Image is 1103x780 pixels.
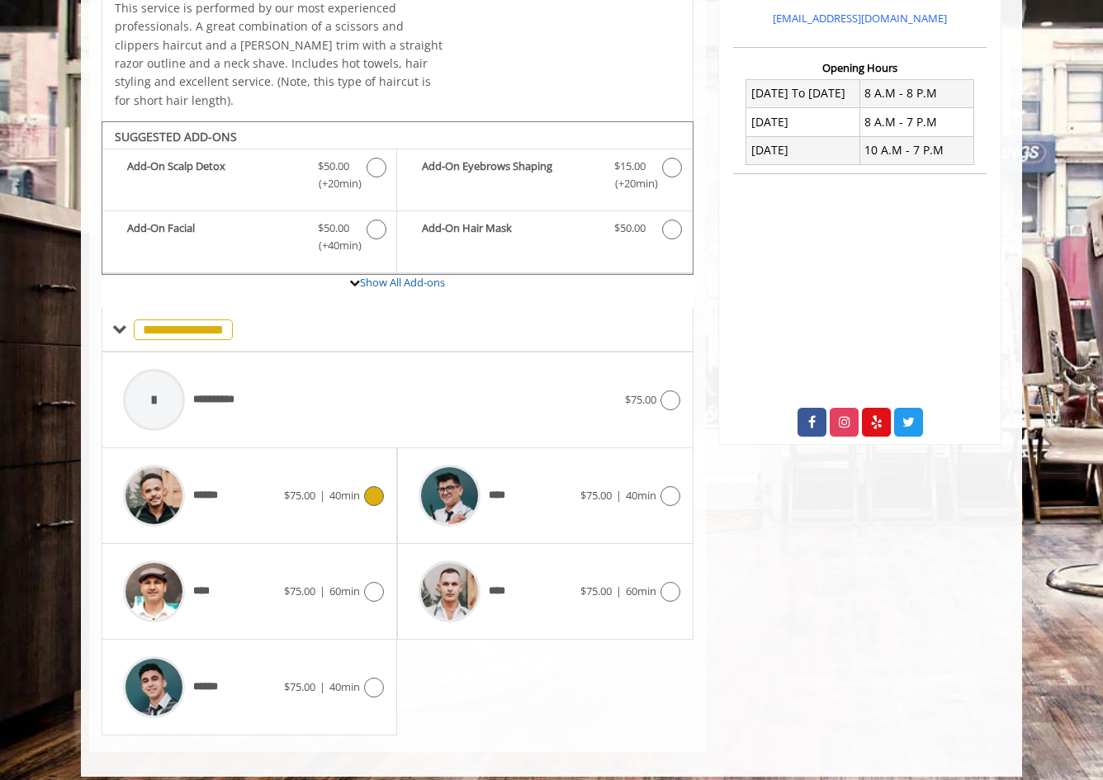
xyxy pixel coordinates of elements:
[626,584,656,598] span: 60min
[626,488,656,503] span: 40min
[733,62,987,73] h3: Opening Hours
[320,679,325,694] span: |
[318,220,349,237] span: $50.00
[111,158,388,196] label: Add-On Scalp Detox
[859,108,973,136] td: 8 A.M - 7 P.M
[422,220,597,239] b: Add-On Hair Mask
[746,136,860,164] td: [DATE]
[115,129,237,144] b: SUGGESTED ADD-ONS
[320,488,325,503] span: |
[405,220,684,243] label: Add-On Hair Mask
[405,158,684,196] label: Add-On Eyebrows Shaping
[859,79,973,107] td: 8 A.M - 8 P.M
[773,11,947,26] a: [EMAIL_ADDRESS][DOMAIN_NAME]
[310,237,358,254] span: (+40min )
[580,488,612,503] span: $75.00
[318,158,349,175] span: $50.00
[320,584,325,598] span: |
[746,108,860,136] td: [DATE]
[614,220,646,237] span: $50.00
[746,79,860,107] td: [DATE] To [DATE]
[614,158,646,175] span: $15.00
[111,220,388,258] label: Add-On Facial
[616,488,622,503] span: |
[360,275,445,290] a: Show All Add-ons
[329,679,360,694] span: 40min
[127,158,301,192] b: Add-On Scalp Detox
[859,136,973,164] td: 10 A.M - 7 P.M
[284,584,315,598] span: $75.00
[422,158,597,192] b: Add-On Eyebrows Shaping
[329,584,360,598] span: 60min
[605,175,654,192] span: (+20min )
[102,121,694,275] div: The Made Man Senior Barber Haircut And Beard Trim Add-onS
[310,175,358,192] span: (+20min )
[329,488,360,503] span: 40min
[625,392,656,407] span: $75.00
[616,584,622,598] span: |
[284,488,315,503] span: $75.00
[284,679,315,694] span: $75.00
[127,220,301,254] b: Add-On Facial
[580,584,612,598] span: $75.00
